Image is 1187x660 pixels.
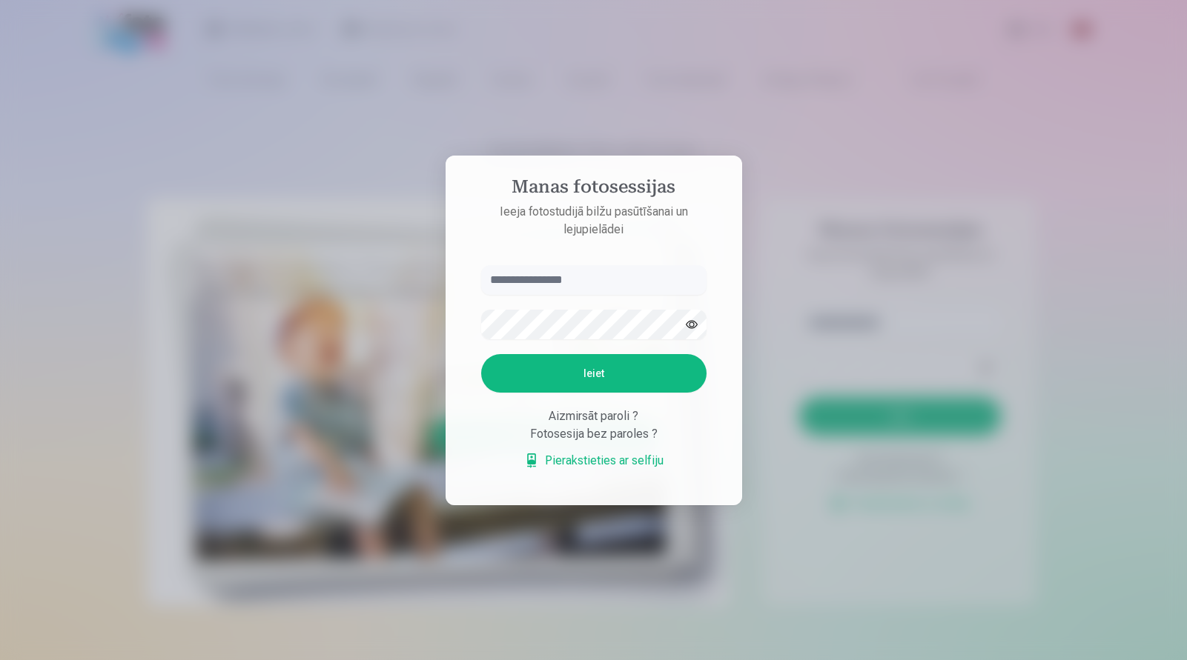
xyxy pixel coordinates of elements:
[481,354,707,393] button: Ieiet
[524,452,664,470] a: Pierakstieties ar selfiju
[466,203,721,239] p: Ieeja fotostudijā bilžu pasūtīšanai un lejupielādei
[481,407,707,425] div: Aizmirsāt paroli ?
[481,425,707,443] div: Fotosesija bez paroles ?
[466,176,721,203] h4: Manas fotosessijas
